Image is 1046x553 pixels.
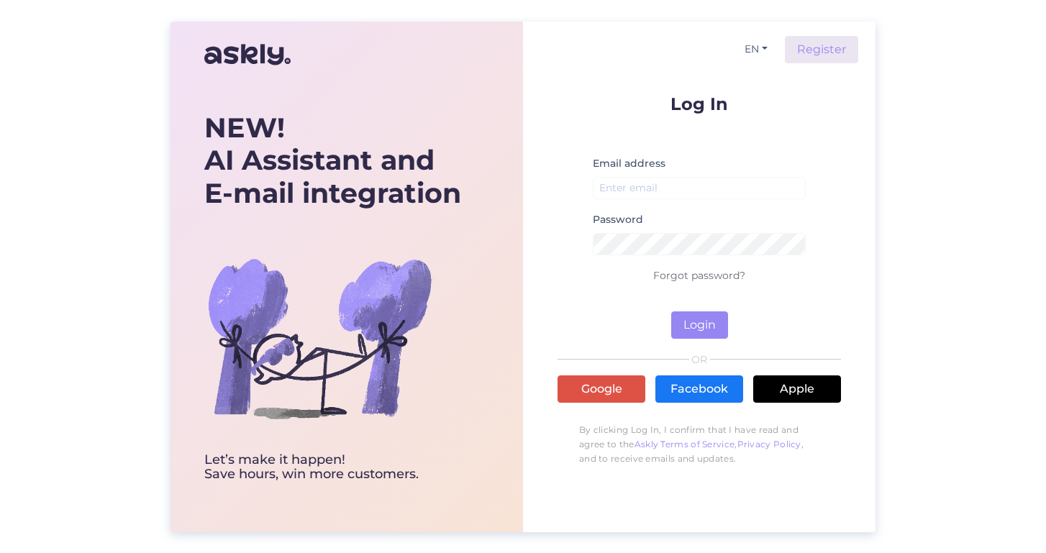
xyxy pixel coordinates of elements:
input: Enter email [593,177,806,199]
button: Login [671,311,728,339]
p: By clicking Log In, I confirm that I have read and agree to the , , and to receive emails and upd... [558,416,841,473]
label: Email address [593,156,665,171]
a: Forgot password? [653,269,745,282]
label: Password [593,212,643,227]
span: OR [689,355,710,365]
div: Let’s make it happen! Save hours, win more customers. [204,453,461,482]
img: bg-askly [204,223,435,453]
a: Askly Terms of Service [635,439,735,449]
a: Apple [753,375,841,403]
button: EN [739,39,773,60]
img: Askly [204,37,291,72]
div: AI Assistant and E-mail integration [204,111,461,210]
a: Google [558,375,645,403]
a: Register [785,36,858,63]
p: Log In [558,95,841,113]
a: Facebook [655,375,743,403]
a: Privacy Policy [737,439,801,449]
b: NEW! [204,111,285,145]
